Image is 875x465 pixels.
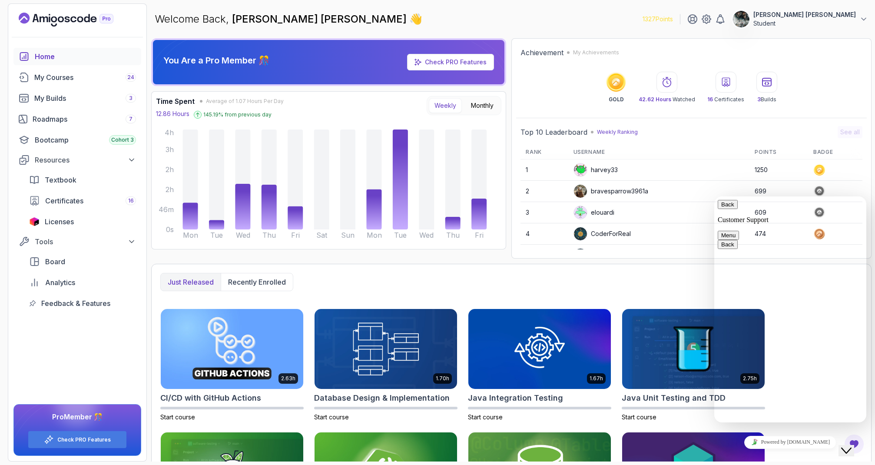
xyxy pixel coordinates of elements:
[429,98,462,113] button: Weekly
[35,155,136,165] div: Resources
[520,245,568,266] td: 5
[45,196,83,206] span: Certificates
[425,58,487,66] a: Check PRO Features
[262,231,276,239] tspan: Thu
[468,392,563,404] h2: Java Integration Testing
[394,231,407,239] tspan: Tue
[622,309,765,389] img: Java Unit Testing and TDD card
[573,49,619,56] p: My Achievements
[639,96,695,103] p: Watched
[166,165,174,174] tspan: 2h
[45,175,76,185] span: Textbook
[468,413,503,421] span: Start course
[707,96,713,103] span: 16
[166,145,174,154] tspan: 3h
[597,129,638,136] p: Weekly Ranking
[111,136,134,143] span: Cohort 3
[757,96,761,103] span: 3
[574,163,587,176] img: default monster avatar
[838,126,862,138] button: See all
[749,159,808,181] td: 1250
[160,413,195,421] span: Start course
[314,392,450,404] h2: Database Design & Implementation
[609,96,624,103] p: GOLD
[436,375,449,382] p: 1.70h
[41,298,110,309] span: Feedback & Features
[419,231,434,239] tspan: Wed
[210,231,223,239] tspan: Tue
[707,96,744,103] p: Certificates
[520,47,563,58] h2: Achievement
[316,231,328,239] tspan: Sat
[206,98,284,105] span: Average of 1.07 Hours Per Day
[156,96,195,106] h3: Time Spent
[446,231,460,239] tspan: Thu
[314,309,457,422] a: Database Design & Implementation card1.70hDatabase Design & ImplementationStart course
[13,110,141,128] a: roadmaps
[573,248,623,262] div: Apply5489
[475,231,484,239] tspan: Fri
[13,90,141,107] a: builds
[714,432,866,452] iframe: chat widget
[203,111,272,118] p: 145.19 % from previous day
[367,231,382,239] tspan: Mon
[13,152,141,168] button: Resources
[622,309,765,422] a: Java Unit Testing and TDD card2.75hJava Unit Testing and TDDStart course
[159,205,174,214] tspan: 46m
[156,110,189,118] p: 12.86 Hours
[574,249,587,262] img: user profile image
[622,392,726,404] h2: Java Unit Testing and TDD
[520,223,568,245] td: 4
[409,12,422,26] span: 👋
[161,309,303,389] img: CI/CD with GitHub Actions card
[622,413,656,421] span: Start course
[129,116,133,123] span: 7
[465,98,499,113] button: Monthly
[732,10,868,28] button: user profile image[PERSON_NAME] [PERSON_NAME]Student
[573,184,648,198] div: bravesparrow3961a
[291,231,300,239] tspan: Fri
[160,309,304,422] a: CI/CD with GitHub Actions card2.63hCI/CD with GitHub ActionsStart course
[407,54,494,70] a: Check PRO Features
[643,15,673,23] p: 1327 Points
[183,231,198,239] tspan: Mon
[839,430,866,456] iframe: chat widget
[232,13,409,25] span: [PERSON_NAME] [PERSON_NAME]
[19,13,133,27] a: Landing page
[520,181,568,202] td: 2
[35,135,136,145] div: Bootcamp
[165,128,174,137] tspan: 4h
[127,74,134,81] span: 24
[639,96,671,103] span: 42.62 Hours
[520,127,587,137] h2: Top 10 Leaderboard
[468,309,611,422] a: Java Integration Testing card1.67hJava Integration TestingStart course
[33,114,136,124] div: Roadmaps
[753,19,856,28] p: Student
[129,95,133,102] span: 3
[315,309,457,389] img: Database Design & Implementation card
[520,159,568,181] td: 1
[749,145,808,159] th: Points
[166,185,174,194] tspan: 2h
[34,93,136,103] div: My Builds
[57,436,111,443] a: Check PRO Features
[35,51,136,62] div: Home
[590,375,603,382] p: 1.67h
[24,274,141,291] a: analytics
[573,206,614,219] div: elouardi
[161,273,221,291] button: Just released
[163,54,269,66] p: You Are a Pro Member 🎊
[13,234,141,249] button: Tools
[35,236,136,247] div: Tools
[520,202,568,223] td: 3
[45,216,74,227] span: Licenses
[24,171,141,189] a: textbook
[574,227,587,240] img: user profile image
[281,375,295,382] p: 2.63h
[573,163,618,177] div: harvey33
[155,12,422,26] p: Welcome Back,
[160,392,261,404] h2: CI/CD with GitHub Actions
[733,11,749,27] img: user profile image
[520,145,568,159] th: Rank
